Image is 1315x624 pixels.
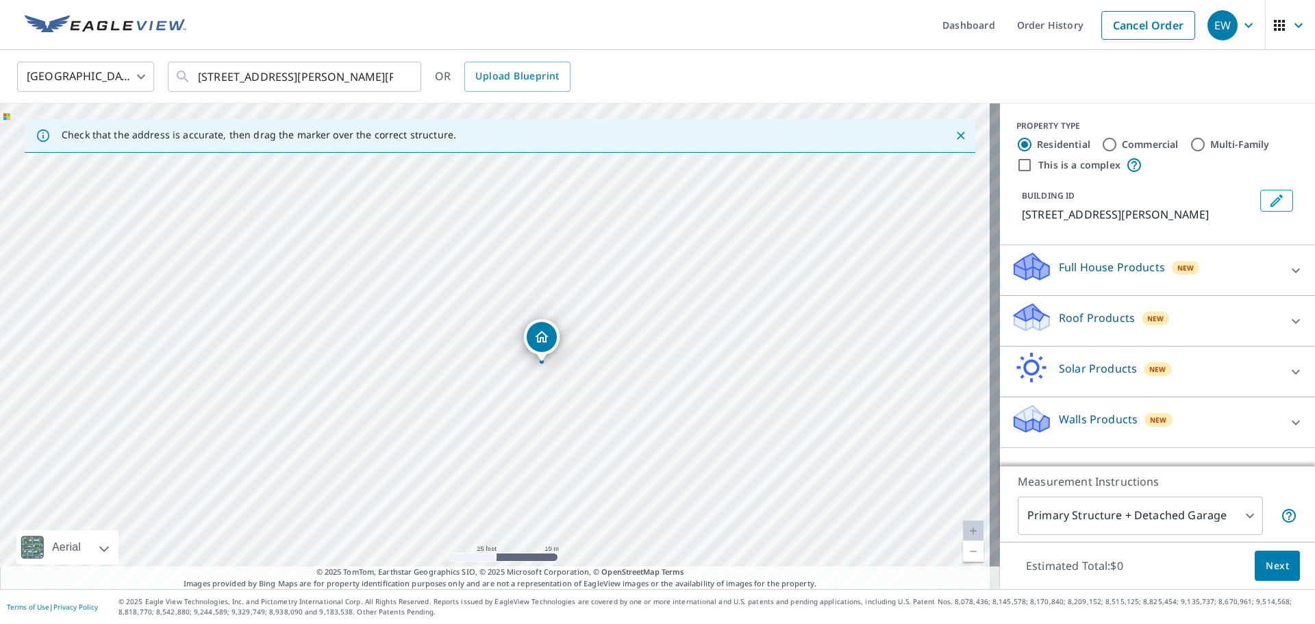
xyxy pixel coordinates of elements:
[118,597,1308,617] p: © 2025 Eagle View Technologies, Inc. and Pictometry International Corp. All Rights Reserved. Repo...
[1266,558,1289,575] span: Next
[1022,190,1075,201] p: BUILDING ID
[1207,10,1238,40] div: EW
[25,15,186,36] img: EV Logo
[1011,352,1304,391] div: Solar ProductsNew
[198,58,393,96] input: Search by address or latitude-longitude
[464,62,570,92] a: Upload Blueprint
[1011,301,1304,340] div: Roof ProductsNew
[17,58,154,96] div: [GEOGRAPHIC_DATA]
[1011,403,1304,442] div: Walls ProductsNew
[1059,259,1165,275] p: Full House Products
[601,566,659,577] a: OpenStreetMap
[1059,360,1137,377] p: Solar Products
[475,68,559,85] span: Upload Blueprint
[963,521,984,541] a: Current Level 20, Zoom In Disabled
[1011,251,1304,290] div: Full House ProductsNew
[316,566,684,578] span: © 2025 TomTom, Earthstar Geographics SIO, © 2025 Microsoft Corporation, ©
[1018,473,1297,490] p: Measurement Instructions
[7,602,49,612] a: Terms of Use
[1255,551,1300,582] button: Next
[1059,411,1138,427] p: Walls Products
[16,530,118,564] div: Aerial
[1281,508,1297,524] span: Your report will include the primary structure and a detached garage if one exists.
[1177,262,1194,273] span: New
[48,530,85,564] div: Aerial
[1101,11,1195,40] a: Cancel Order
[952,127,970,145] button: Close
[1059,310,1135,326] p: Roof Products
[662,566,684,577] a: Terms
[1016,120,1299,132] div: PROPERTY TYPE
[1122,138,1179,151] label: Commercial
[1037,138,1090,151] label: Residential
[1038,158,1120,172] label: This is a complex
[1015,551,1134,581] p: Estimated Total: $0
[524,319,560,362] div: Dropped pin, building 1, Residential property, 1309 SE Wanda Dr Ankeny, IA 50021
[1022,206,1255,223] p: [STREET_ADDRESS][PERSON_NAME]
[1210,138,1270,151] label: Multi-Family
[1150,414,1167,425] span: New
[1260,190,1293,212] button: Edit building 1
[62,129,456,141] p: Check that the address is accurate, then drag the marker over the correct structure.
[7,603,98,611] p: |
[1147,313,1164,324] span: New
[1018,497,1263,535] div: Primary Structure + Detached Garage
[1149,364,1166,375] span: New
[435,62,571,92] div: OR
[963,541,984,562] a: Current Level 20, Zoom Out
[53,602,98,612] a: Privacy Policy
